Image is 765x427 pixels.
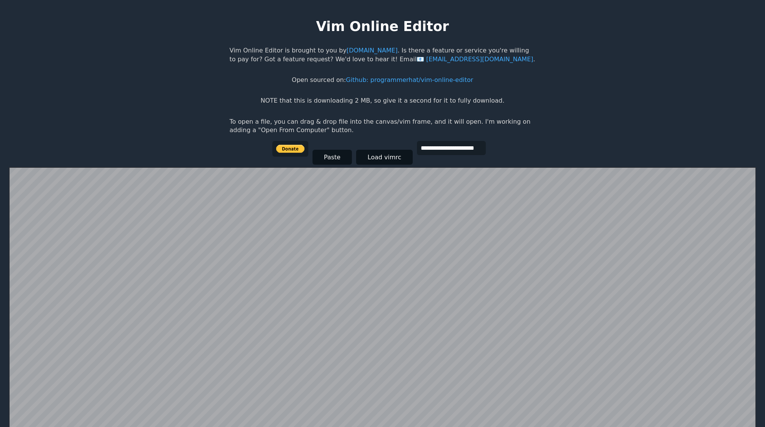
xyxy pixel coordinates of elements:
h1: Vim Online Editor [316,17,449,36]
p: NOTE that this is downloading 2 MB, so give it a second for it to fully download. [260,97,504,105]
a: [DOMAIN_NAME] [347,47,398,54]
button: Load vimrc [356,150,413,165]
a: Github: programmerhat/vim-online-editor [346,76,473,83]
p: To open a file, you can drag & drop file into the canvas/vim frame, and it will open. I'm working... [229,118,535,135]
button: Paste [313,150,352,165]
a: [EMAIL_ADDRESS][DOMAIN_NAME] [417,56,533,63]
p: Vim Online Editor is brought to you by . Is there a feature or service you're willing to pay for?... [229,46,535,64]
p: Open sourced on: [292,76,473,84]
